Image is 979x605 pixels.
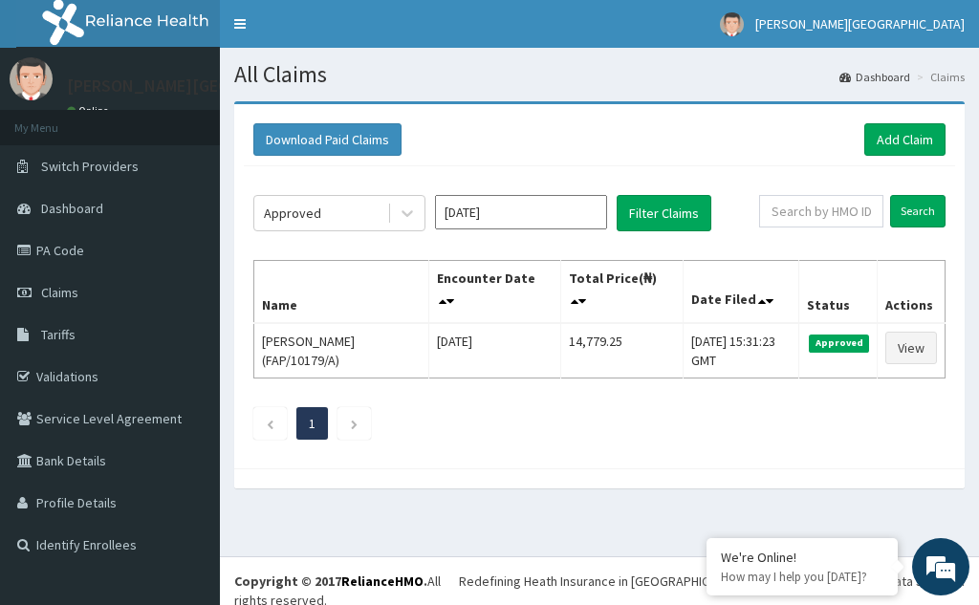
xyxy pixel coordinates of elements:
a: Previous page [266,415,274,432]
div: Redefining Heath Insurance in [GEOGRAPHIC_DATA] using Telemedicine and Data Science! [459,572,965,591]
td: [PERSON_NAME] (FAP/10179/A) [254,323,429,378]
input: Search [890,195,946,227]
div: Approved [264,204,321,223]
td: [DATE] 15:31:23 GMT [683,323,799,378]
input: Search by HMO ID [759,195,883,227]
p: How may I help you today? [721,569,883,585]
span: [PERSON_NAME][GEOGRAPHIC_DATA] [755,15,965,32]
a: Next page [350,415,359,432]
li: Claims [912,69,965,85]
a: Dashboard [839,69,910,85]
span: Dashboard [41,200,103,217]
button: Download Paid Claims [253,123,402,156]
div: We're Online! [721,549,883,566]
img: User Image [720,12,744,36]
img: User Image [10,57,53,100]
h1: All Claims [234,62,965,87]
td: 14,779.25 [561,323,683,378]
span: Approved [809,335,869,352]
button: Filter Claims [617,195,711,231]
th: Total Price(₦) [561,261,683,324]
a: View [885,332,937,364]
th: Status [799,261,878,324]
span: Tariffs [41,326,76,343]
input: Select Month and Year [435,195,607,229]
a: Page 1 is your current page [309,415,315,432]
span: Claims [41,284,78,301]
a: Add Claim [864,123,946,156]
a: RelianceHMO [341,573,424,590]
p: [PERSON_NAME][GEOGRAPHIC_DATA] [67,77,350,95]
td: [DATE] [429,323,561,378]
span: Switch Providers [41,158,139,175]
strong: Copyright © 2017 . [234,573,427,590]
th: Date Filed [683,261,799,324]
a: Online [67,104,113,118]
th: Actions [877,261,945,324]
th: Name [254,261,429,324]
th: Encounter Date [429,261,561,324]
